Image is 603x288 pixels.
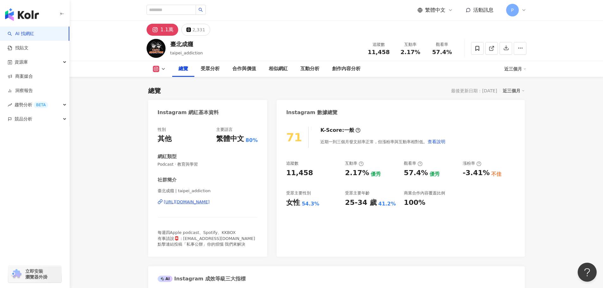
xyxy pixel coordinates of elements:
span: 11,458 [368,49,390,55]
img: chrome extension [10,269,22,279]
div: 54.3% [302,200,319,207]
span: 立即安裝 瀏覽器外掛 [25,268,47,280]
div: 互動率 [345,161,364,166]
span: 80% [246,137,258,144]
div: 1.1萬 [160,25,173,34]
div: 主要語言 [216,127,233,132]
span: Podcast · 教育與學習 [158,162,258,167]
div: K-Score : [320,127,361,134]
div: 創作內容分析 [332,65,361,73]
div: 社群簡介 [158,177,177,183]
span: 每週四Apple podcast、Spotify、KKBOX 有事請說📮：[EMAIL_ADDRESS][DOMAIN_NAME] 點擊連結投稿「私事公辦」你的煩惱 我們來解決 [158,230,255,246]
div: 合作與價值 [232,65,256,73]
a: 洞察報告 [8,88,33,94]
div: -3.41% [463,168,490,178]
div: 25-34 歲 [345,198,377,208]
a: chrome extension立即安裝 瀏覽器外掛 [8,266,61,283]
div: 最後更新日期：[DATE] [451,88,497,93]
div: 受眾主要性別 [286,190,311,196]
div: 2,331 [192,25,205,34]
button: 查看說明 [427,135,446,148]
div: 11,458 [286,168,313,178]
img: KOL Avatar [147,39,166,58]
div: 優秀 [371,171,381,178]
div: 優秀 [430,171,440,178]
div: 近三個月 [503,87,525,95]
span: 趨勢分析 [15,98,48,112]
div: 互動分析 [300,65,319,73]
div: 100% [404,198,425,208]
a: 商案媒合 [8,73,33,80]
div: 追蹤數 [367,41,391,48]
img: logo [5,8,39,21]
div: 追蹤數 [286,161,298,166]
div: 41.2% [378,200,396,207]
div: 網紅類型 [158,153,177,160]
div: 繁體中文 [216,134,244,144]
div: 不佳 [491,171,501,178]
span: 競品分析 [15,112,32,126]
span: P [511,7,513,14]
div: 女性 [286,198,300,208]
div: [URL][DOMAIN_NAME] [164,199,210,205]
span: 臺北成癮 | taipei_addiction [158,188,258,194]
div: 相似網紅 [269,65,288,73]
div: 觀看率 [430,41,454,48]
span: rise [8,103,12,107]
div: Instagram 網紅基本資料 [158,109,219,116]
div: 臺北成癮 [170,40,203,48]
a: 找貼文 [8,45,28,51]
span: 繁體中文 [425,7,445,14]
span: taipei_addiction [170,51,203,55]
div: 總覽 [148,86,161,95]
span: 活動訊息 [473,7,493,13]
span: search [198,8,203,12]
div: 受眾主要年齡 [345,190,370,196]
div: 觀看率 [404,161,423,166]
div: AI [158,276,173,282]
div: 商業合作內容覆蓋比例 [404,190,445,196]
iframe: Help Scout Beacon - Open [578,263,597,282]
button: 2,331 [181,24,210,36]
div: BETA [34,102,48,108]
span: 資源庫 [15,55,28,69]
div: Instagram 數據總覽 [286,109,337,116]
div: 總覽 [179,65,188,73]
div: 近期一到三個月發文頻率正常，但漲粉率與互動率相對低。 [320,135,446,148]
div: 71 [286,131,302,144]
span: 2.17% [400,49,420,55]
div: 一般 [344,127,354,134]
div: 其他 [158,134,172,144]
div: 互動率 [399,41,423,48]
a: searchAI 找網紅 [8,31,34,37]
div: 性別 [158,127,166,132]
button: 1.1萬 [147,24,178,36]
span: 查看說明 [428,139,445,144]
div: Instagram 成效等級三大指標 [158,275,246,282]
div: 2.17% [345,168,369,178]
a: [URL][DOMAIN_NAME] [158,199,258,205]
span: 57.4% [432,49,452,55]
div: 漲粉率 [463,161,481,166]
div: 受眾分析 [201,65,220,73]
div: 近三個月 [504,64,526,74]
div: 57.4% [404,168,428,178]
